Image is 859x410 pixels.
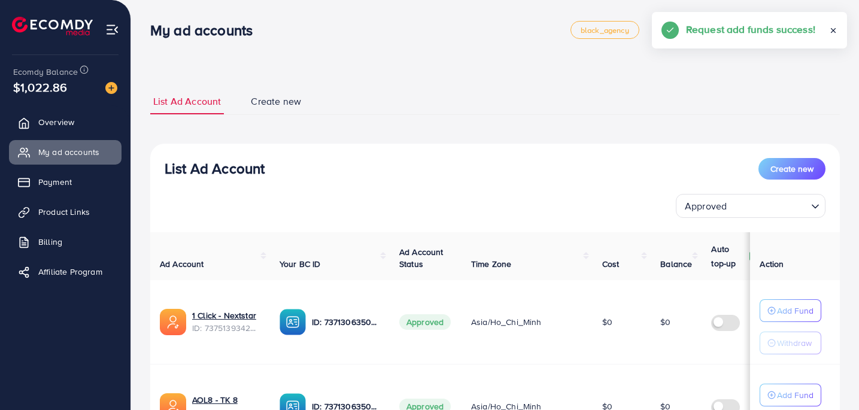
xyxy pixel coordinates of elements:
p: Add Fund [777,388,814,402]
span: Approved [399,314,451,330]
span: Overview [38,116,74,128]
button: Withdraw [760,332,821,354]
span: Affiliate Program [38,266,102,278]
a: Billing [9,230,122,254]
span: Your BC ID [280,258,321,270]
span: My ad accounts [38,146,99,158]
span: $1,022.86 [13,78,67,96]
a: Payment [9,170,122,194]
span: Asia/Ho_Chi_Minh [471,316,542,328]
a: Overview [9,110,122,134]
iframe: Chat [808,356,850,401]
h3: My ad accounts [150,22,262,39]
a: My ad accounts [9,140,122,164]
span: Ecomdy Balance [13,66,78,78]
button: Add Fund [760,299,821,322]
p: Add Fund [777,303,814,318]
span: Balance [660,258,692,270]
span: Billing [38,236,62,248]
a: Product Links [9,200,122,224]
p: ID: 7371306350615248913 [312,315,380,329]
p: Withdraw [777,336,812,350]
a: AOL8 - TK 8 [192,394,260,406]
div: <span class='underline'>1 Click - Nextstar</span></br>7375139342379073537 [192,309,260,334]
a: 1 Click - Nextstar [192,309,260,321]
span: black_agency [581,26,629,34]
span: Action [760,258,784,270]
span: Product Links [38,206,90,218]
span: $0 [660,316,670,328]
span: Ad Account Status [399,246,444,270]
span: Create new [770,163,814,175]
span: Time Zone [471,258,511,270]
span: Payment [38,176,72,188]
p: Auto top-up [711,242,746,271]
img: ic-ads-acc.e4c84228.svg [160,309,186,335]
span: Ad Account [160,258,204,270]
a: Affiliate Program [9,260,122,284]
span: $0 [602,316,612,328]
img: ic-ba-acc.ded83a64.svg [280,309,306,335]
h3: List Ad Account [165,160,265,177]
button: Create new [758,158,825,180]
img: image [105,82,117,94]
span: Create new [251,95,301,108]
a: black_agency [570,21,639,39]
span: ID: 7375139342379073537 [192,322,260,334]
img: logo [12,17,93,35]
span: List Ad Account [153,95,221,108]
div: Search for option [676,194,825,218]
button: Add Fund [760,384,821,406]
span: Approved [682,198,729,215]
input: Search for option [730,195,806,215]
img: menu [105,23,119,37]
span: Cost [602,258,620,270]
h5: Request add funds success! [686,22,815,37]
